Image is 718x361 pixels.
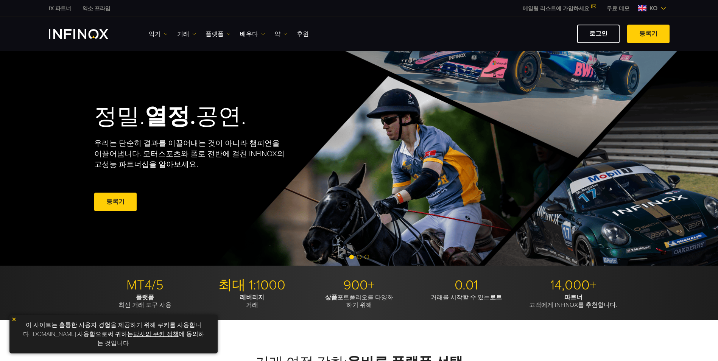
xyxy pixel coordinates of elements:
[416,277,517,294] p: 0.01
[274,30,280,39] font: 약
[94,193,137,211] a: 등록기
[136,294,154,301] strong: 플랫폼
[11,317,17,322] img: 노란색 닫기 아이콘
[240,294,264,301] strong: 레버리지
[601,5,635,12] a: 인피녹스 메뉴
[201,294,303,309] p: 거래
[240,30,265,39] a: 배우다
[523,294,624,309] p: 고객에게 INFINOX를 추천합니다.
[564,294,582,301] strong: 파트너
[206,30,231,39] a: 플랫폼
[364,255,369,259] span: 슬라이드 3으로 이동
[416,294,517,301] p: 거래를 시작할 수 있는
[149,30,161,39] font: 악기
[177,30,196,39] a: 거래
[308,294,410,309] p: 포트폴리오를 다양화 하기 위해
[308,277,410,294] p: 900+
[627,25,670,43] a: 등록기
[94,277,196,294] p: MT4/5
[201,277,303,294] p: 최대 1:1000
[639,30,657,37] font: 등록기
[523,277,624,294] p: 14,000+
[325,294,337,301] strong: 상품
[133,330,179,338] a: 당사의 쿠키 정책
[206,30,224,39] font: 플랫폼
[94,294,196,309] p: 최신 거래 도구 사용
[43,5,77,12] a: 인피녹스
[577,25,620,43] a: 로그인
[523,5,589,12] font: 메일링 리스트에 가입하세요
[349,255,354,259] span: 슬라이드 1로 이동
[274,30,287,39] a: 약
[77,5,116,12] a: 인피녹스
[517,5,601,12] a: 메일링 리스트에 가입하세요
[490,294,502,301] strong: 로트
[23,321,204,347] font: 이 사이트는 훌륭한 사용자 경험을 제공하기 위해 쿠키를 사용합니다. [DOMAIN_NAME] 사용함으로써 귀하는 에 동의하는 것입니다.
[106,198,125,205] font: 등록기
[177,30,189,39] font: 거래
[94,138,285,170] p: 우리는 단순히 결과를 이끌어내는 것이 아니라 챔피언을 이끌어냅니다. 모터스포츠와 폴로 전반에 걸친 INFINOX의 고성능 파트너십을 알아보세요.
[297,30,309,39] a: 후원
[145,103,196,130] strong: 열정.
[49,29,126,39] a: INFINOX 로고
[149,30,168,39] a: 악기
[94,103,333,131] h2: 정밀. 공연.
[357,255,361,259] span: 슬라이드 2로 이동
[646,4,660,13] span: KO
[240,30,258,39] font: 배우다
